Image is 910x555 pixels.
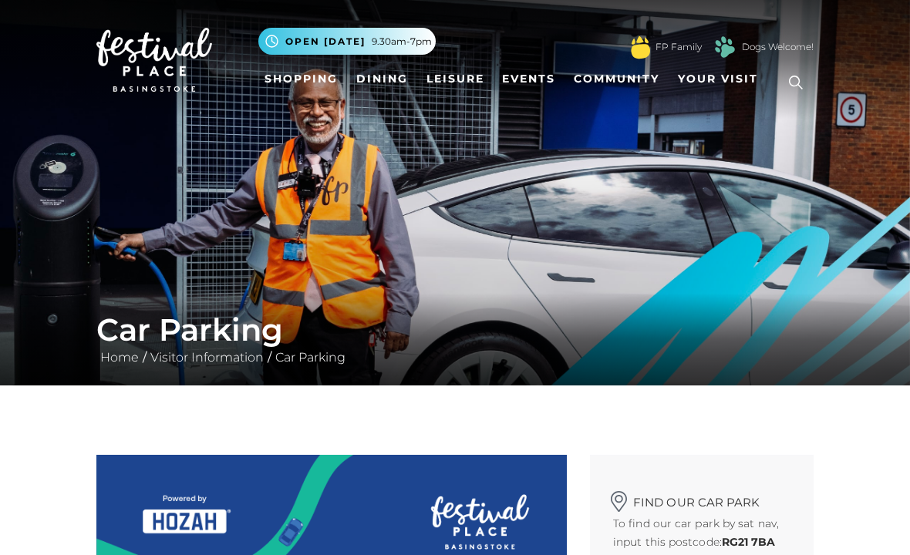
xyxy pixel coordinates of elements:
[742,40,814,54] a: Dogs Welcome!
[96,311,814,348] h1: Car Parking
[656,40,702,54] a: FP Family
[85,311,825,367] div: / /
[672,65,772,93] a: Your Visit
[420,65,490,93] a: Leisure
[96,350,143,365] a: Home
[271,350,349,365] a: Car Parking
[568,65,666,93] a: Community
[678,71,758,87] span: Your Visit
[96,28,212,92] img: Festival Place Logo
[372,35,432,49] span: 9.30am-7pm
[147,350,268,365] a: Visitor Information
[722,535,776,549] strong: RG21 7BA
[613,514,790,551] p: To find our car park by sat nav, input this postcode:
[350,65,414,93] a: Dining
[258,65,344,93] a: Shopping
[496,65,561,93] a: Events
[258,28,436,55] button: Open [DATE] 9.30am-7pm
[613,486,790,510] h2: Find our car park
[285,35,366,49] span: Open [DATE]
